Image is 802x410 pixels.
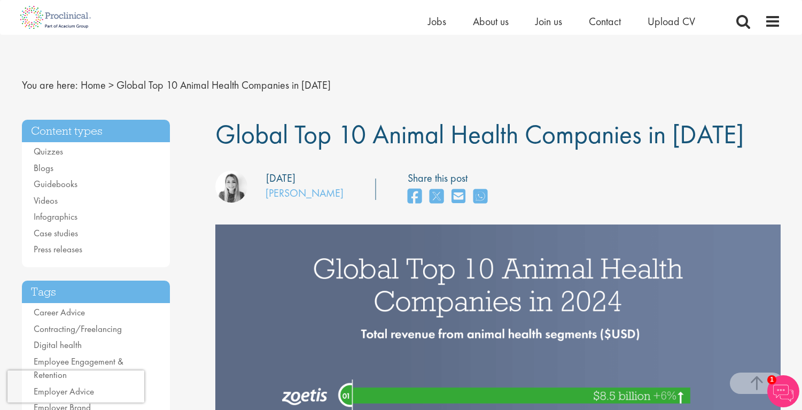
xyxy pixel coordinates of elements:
label: Share this post [408,171,493,186]
a: share on facebook [408,185,422,208]
a: Contact [589,14,621,28]
a: Career Advice [34,306,85,318]
a: share on email [451,185,465,208]
a: Quizzes [34,145,63,157]
a: Contracting/Freelancing [34,323,122,335]
iframe: reCAPTCHA [7,370,144,403]
span: You are here: [22,78,78,92]
img: Chatbot [767,375,799,407]
a: breadcrumb link [81,78,106,92]
a: [PERSON_NAME] [266,186,344,200]
a: Digital health [34,339,82,351]
a: share on whats app [473,185,487,208]
a: Infographics [34,211,77,222]
h3: Tags [22,281,170,304]
div: [DATE] [266,171,295,186]
h3: Content types [22,120,170,143]
a: Case studies [34,227,78,239]
span: > [108,78,114,92]
a: Guidebooks [34,178,77,190]
a: Blogs [34,162,53,174]
a: Upload CV [648,14,695,28]
a: Videos [34,195,58,206]
span: Global Top 10 Animal Health Companies in [DATE] [215,117,744,151]
a: Join us [535,14,562,28]
span: 1 [767,375,776,384]
a: Jobs [428,14,446,28]
a: Employee Engagement & Retention [34,355,123,381]
img: Hannah Burke [215,171,247,203]
span: Global Top 10 Animal Health Companies in [DATE] [116,78,331,92]
a: share on twitter [430,185,443,208]
a: About us [473,14,509,28]
a: Press releases [34,243,82,255]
